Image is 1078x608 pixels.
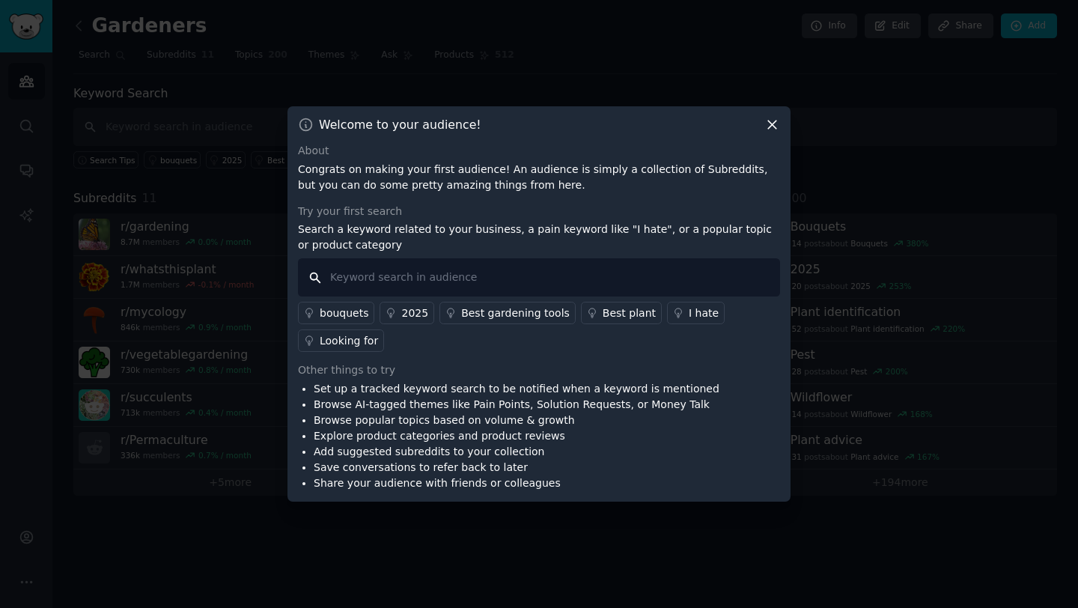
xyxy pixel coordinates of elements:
li: Set up a tracked keyword search to be notified when a keyword is mentioned [314,381,719,397]
div: Looking for [320,333,378,349]
a: 2025 [380,302,434,324]
div: Other things to try [298,362,780,378]
div: Try your first search [298,204,780,219]
li: Explore product categories and product reviews [314,428,719,444]
div: bouquets [320,305,368,321]
div: Best plant [603,305,656,321]
div: Best gardening tools [461,305,570,321]
h3: Welcome to your audience! [319,117,481,133]
li: Browse popular topics based on volume & growth [314,413,719,428]
a: Looking for [298,329,384,352]
li: Add suggested subreddits to your collection [314,444,719,460]
a: Best plant [581,302,662,324]
p: Search a keyword related to your business, a pain keyword like "I hate", or a popular topic or pr... [298,222,780,253]
li: Browse AI-tagged themes like Pain Points, Solution Requests, or Money Talk [314,397,719,413]
input: Keyword search in audience [298,258,780,297]
div: About [298,143,780,159]
li: Share your audience with friends or colleagues [314,475,719,491]
a: bouquets [298,302,374,324]
div: 2025 [401,305,428,321]
a: I hate [667,302,725,324]
div: I hate [689,305,719,321]
p: Congrats on making your first audience! An audience is simply a collection of Subreddits, but you... [298,162,780,193]
li: Save conversations to refer back to later [314,460,719,475]
a: Best gardening tools [439,302,576,324]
